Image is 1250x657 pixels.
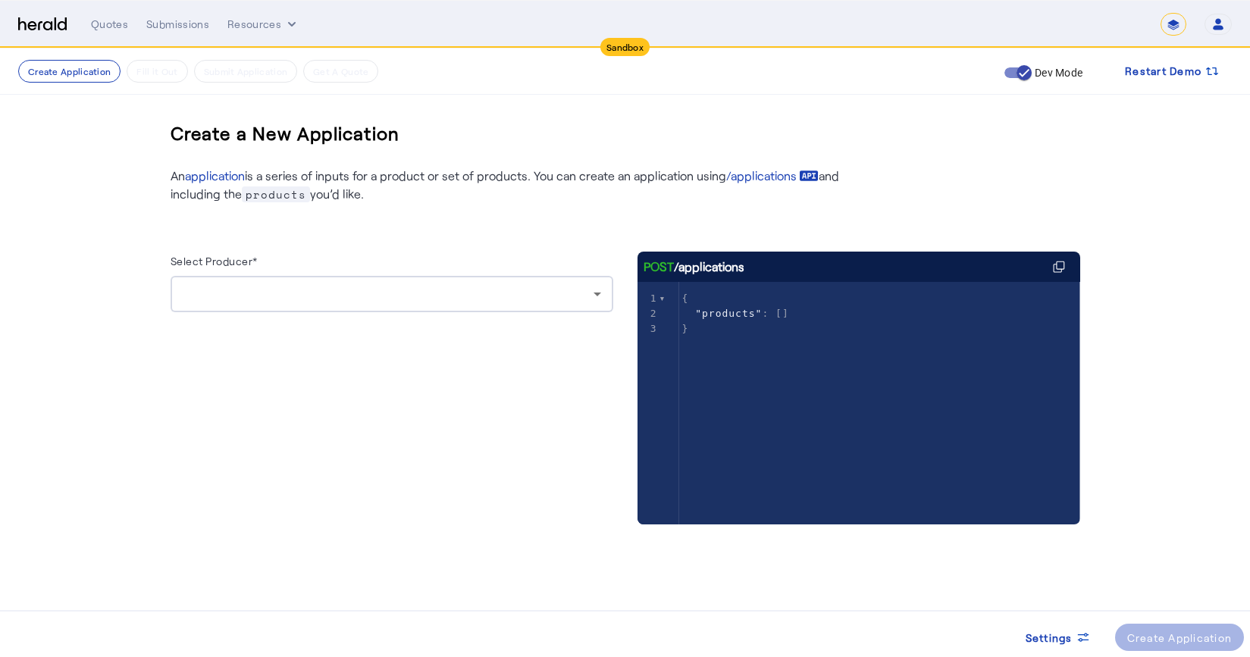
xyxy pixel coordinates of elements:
label: Dev Mode [1032,65,1082,80]
h3: Create a New Application [171,109,400,158]
span: } [682,323,689,334]
span: products [242,186,310,202]
button: Create Application [18,60,121,83]
button: Resources dropdown menu [227,17,299,32]
span: POST [644,258,674,276]
button: Settings [1013,624,1103,651]
a: /applications [726,167,819,185]
img: Herald Logo [18,17,67,32]
button: Fill it Out [127,60,187,83]
div: 1 [638,291,659,306]
a: application [185,168,245,183]
div: 3 [638,321,659,336]
span: Settings [1026,630,1073,646]
button: Restart Demo [1113,58,1232,85]
span: : [] [682,308,789,319]
button: Get A Quote [303,60,378,83]
span: "products" [695,308,762,319]
div: Submissions [146,17,209,32]
div: 2 [638,306,659,321]
span: Restart Demo [1125,62,1201,80]
herald-code-block: /applications [638,252,1080,494]
label: Select Producer* [171,255,258,267]
div: Sandbox [600,38,650,56]
p: An is a series of inputs for a product or set of products. You can create an application using an... [171,167,853,203]
div: /applications [644,258,744,276]
div: Quotes [91,17,128,32]
span: { [682,293,689,304]
button: Submit Application [194,60,297,83]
